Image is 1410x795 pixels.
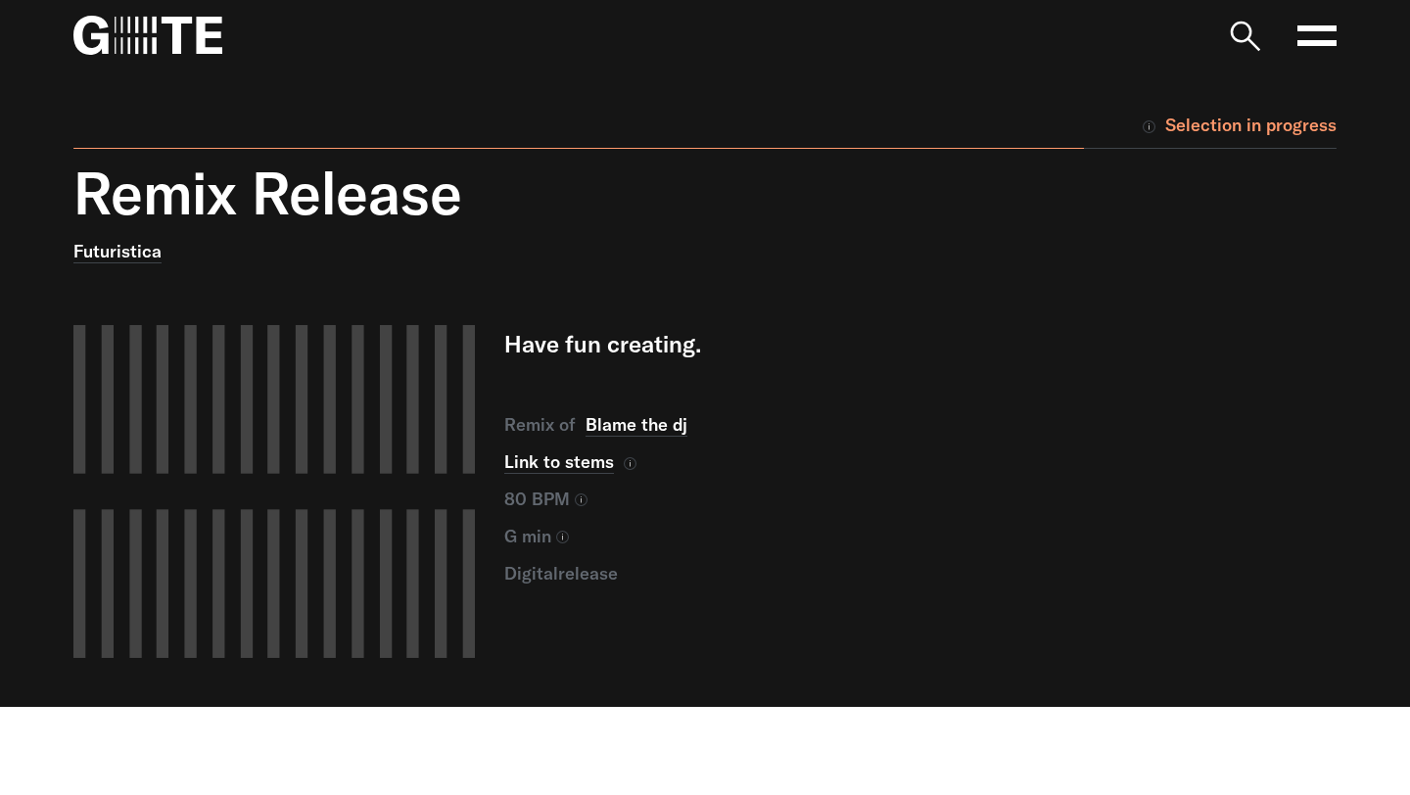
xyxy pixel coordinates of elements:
a: Link to stems [504,450,614,474]
div: Selection in progress [1140,111,1337,140]
a: Futuristica [73,240,162,263]
a: Blame the dj [586,413,687,437]
span: digital [504,562,558,585]
video: Your browser does not support the video tag. [73,325,475,658]
span: Remix of [504,413,576,436]
img: G=TE [73,16,222,55]
p: Have fun creating. [504,325,1121,362]
span: G min [504,523,551,550]
span: 80 BPM [504,486,570,513]
div: Remix Release [73,159,1013,227]
div: release [504,560,1121,587]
